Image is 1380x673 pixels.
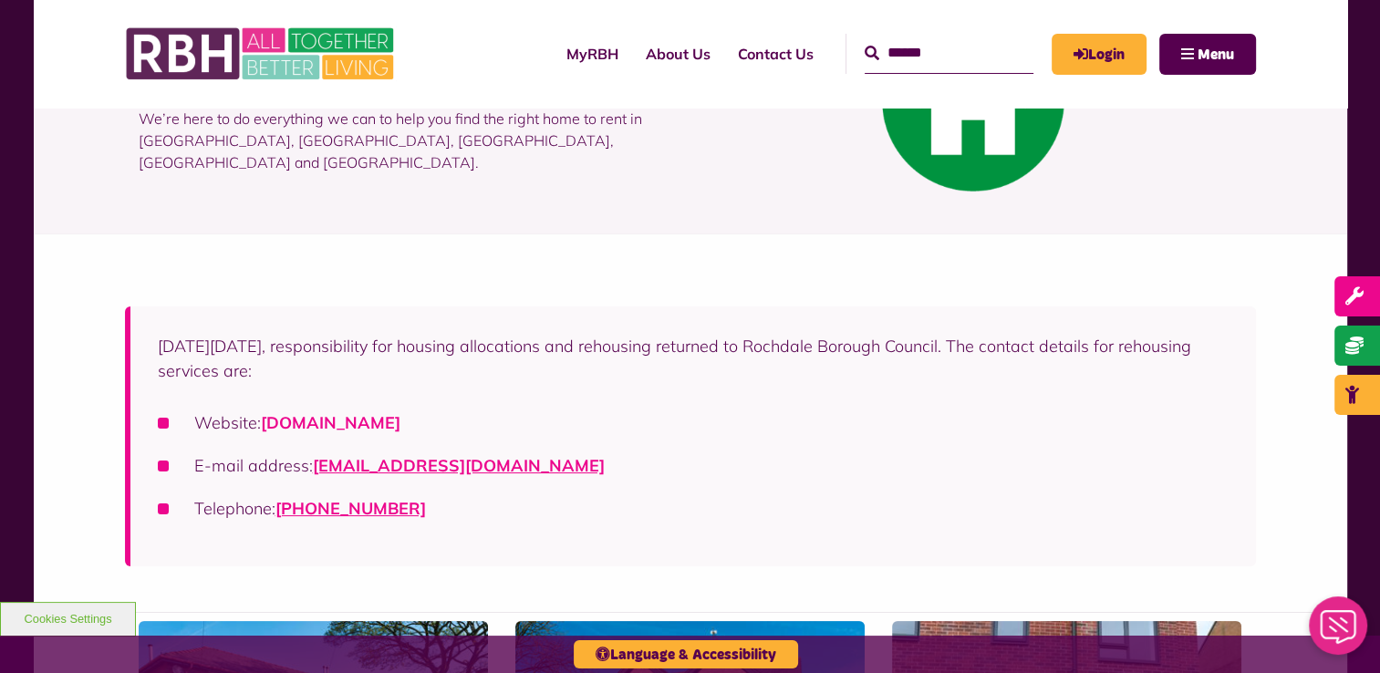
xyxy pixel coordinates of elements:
a: [DOMAIN_NAME] [261,412,400,433]
p: We’re here to do everything we can to help you find the right home to rent in [GEOGRAPHIC_DATA], ... [139,80,677,201]
a: MyRBH [553,29,632,78]
iframe: Netcall Web Assistant for live chat [1298,591,1380,673]
button: Language & Accessibility [574,640,798,668]
a: Contact Us [724,29,827,78]
button: Navigation [1159,34,1256,75]
p: [DATE][DATE], responsibility for housing allocations and rehousing returned to Rochdale Borough C... [158,334,1229,383]
img: RBH [125,18,399,89]
input: Search [865,34,1033,73]
li: Website: [158,410,1229,435]
a: MyRBH [1052,34,1147,75]
li: E-mail address: [158,453,1229,478]
a: About Us [632,29,724,78]
a: call 0300 303 8874 [275,498,426,519]
li: Telephone: [158,496,1229,521]
span: Menu [1198,47,1234,62]
a: [EMAIL_ADDRESS][DOMAIN_NAME] [313,455,605,476]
